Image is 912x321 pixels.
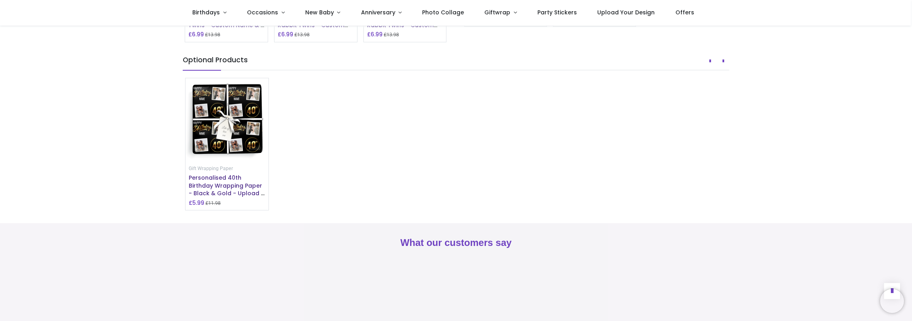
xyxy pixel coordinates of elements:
h6: £ [367,30,383,38]
small: £ [384,32,399,38]
span: New Baby [305,8,334,16]
span: 6.99 [281,30,293,38]
span: 13.98 [297,32,310,38]
span: Party Stickers [537,8,577,16]
iframe: Brevo live chat [880,289,904,313]
h6: £ [188,30,204,38]
span: 11.98 [208,200,221,206]
span: 6.99 [192,30,204,38]
small: Gift Wrapping Paper [189,166,233,171]
span: 13.98 [387,32,399,38]
h6: Personalised 40th Birthday Wrapping Paper - Black & Gold - Upload 2 Photos & Name [189,174,265,198]
h6: £ [278,30,293,38]
a: Gift Wrapping Paper [189,165,233,171]
span: Upload Your Design [597,8,655,16]
span: Birthdays [192,8,220,16]
h5: Optional Products [183,55,729,70]
button: Next [717,54,729,68]
span: 6.99 [371,30,383,38]
small: £ [205,32,220,38]
span: 5.99 [192,199,204,207]
span: Occasions [247,8,278,16]
span: Offers [675,8,694,16]
button: Prev [704,54,716,68]
h6: £ [189,199,204,207]
span: Anniversary [361,8,395,16]
img: Personalised 40th Birthday Wrapping Paper - Black & Gold - Upload 2 Photos & Name [186,78,268,161]
span: Giftwrap [484,8,510,16]
a: Personalised 40th Birthday Wrapping Paper - Black & Gold - Upload 2 Photos & Name [189,174,265,205]
h2: What our customers say [183,236,729,250]
small: £ [294,32,310,38]
span: 13.98 [208,32,220,38]
small: £ [205,200,221,207]
span: Photo Collage [422,8,464,16]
